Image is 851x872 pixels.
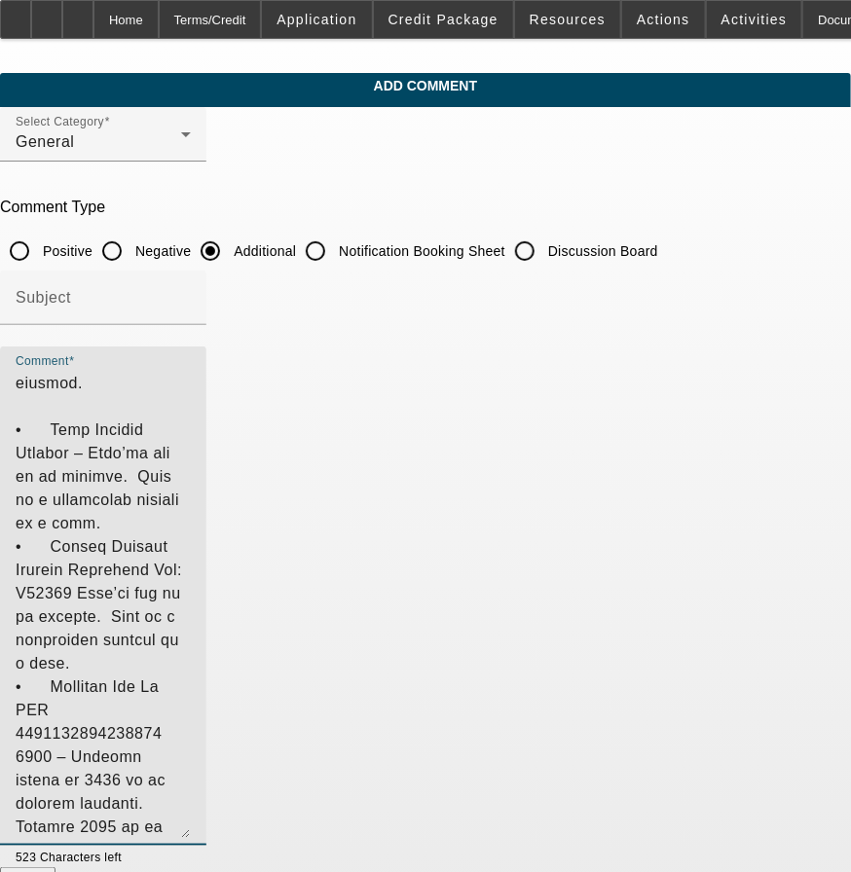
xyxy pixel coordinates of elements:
button: Activities [707,1,802,38]
span: General [16,133,74,150]
button: Resources [515,1,620,38]
button: Credit Package [374,1,513,38]
button: Actions [622,1,705,38]
label: Additional [230,241,296,261]
span: Application [277,12,356,27]
span: Credit Package [388,12,499,27]
button: Application [262,1,371,38]
label: Notification Booking Sheet [335,241,505,261]
mat-hint: 523 Characters left [16,846,122,867]
mat-label: Comment [16,355,69,368]
label: Negative [131,241,191,261]
label: Discussion Board [544,241,658,261]
span: Activities [721,12,788,27]
mat-label: Select Category [16,116,104,128]
span: Actions [637,12,690,27]
label: Positive [39,241,92,261]
mat-label: Subject [16,289,71,306]
span: Add Comment [15,78,836,93]
span: Resources [530,12,606,27]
